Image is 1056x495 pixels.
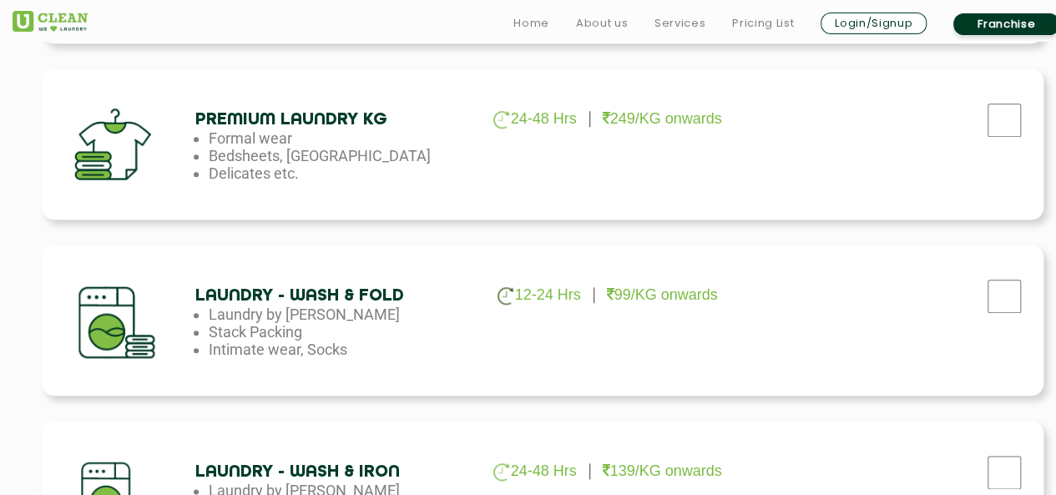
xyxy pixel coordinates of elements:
[209,164,479,182] li: Delicates etc.
[195,462,466,482] h4: Laundry - Wash & Iron
[195,110,466,129] h4: Premium Laundry Kg
[195,286,466,306] h4: Laundry - Wash & Fold
[209,341,479,358] li: Intimate wear, Socks
[209,323,479,341] li: Stack Packing
[607,286,718,304] p: 99/KG onwards
[493,463,509,481] img: clock_g.png
[498,286,581,305] p: 12-24 Hrs
[209,306,479,323] li: Laundry by [PERSON_NAME]
[493,111,509,129] img: clock_g.png
[493,110,577,129] p: 24-48 Hrs
[576,13,628,33] a: About us
[603,110,722,128] p: 249/KG onwards
[603,462,722,480] p: 139/KG onwards
[732,13,794,33] a: Pricing List
[493,462,577,481] p: 24-48 Hrs
[498,287,513,305] img: clock_g.png
[209,129,479,147] li: Formal wear
[513,13,549,33] a: Home
[821,13,927,34] a: Login/Signup
[654,13,705,33] a: Services
[209,147,479,164] li: Bedsheets, [GEOGRAPHIC_DATA]
[13,11,88,32] img: UClean Laundry and Dry Cleaning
